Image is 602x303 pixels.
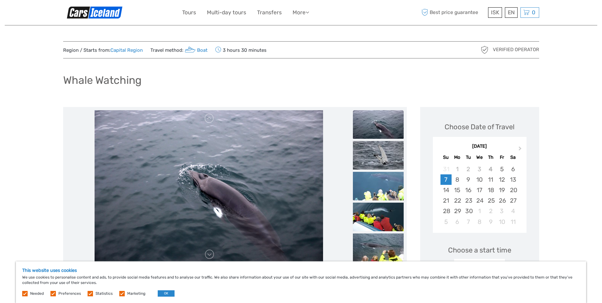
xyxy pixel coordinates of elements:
span: 0 [531,9,536,16]
div: Choose Thursday, September 25th, 2025 [485,195,496,206]
div: Choose Thursday, September 11th, 2025 [485,174,496,185]
div: Choose Saturday, October 11th, 2025 [507,217,519,227]
img: 751e4deada9f4f478e390925d9dce6e3_slider_thumbnail.jpeg [353,233,404,262]
div: Choose Thursday, October 2nd, 2025 [485,206,496,216]
span: ISK [491,9,499,16]
div: Choose Wednesday, October 8th, 2025 [474,217,485,227]
div: Choose Date of Travel [445,122,514,132]
a: Capital Region [110,47,143,53]
div: Choose Monday, September 8th, 2025 [452,174,463,185]
div: Choose Monday, September 22nd, 2025 [452,195,463,206]
span: Best price guarantee [420,7,486,18]
div: We use cookies to personalise content and ads, to provide social media features and to analyse ou... [16,261,586,303]
div: Choose Friday, September 19th, 2025 [496,185,507,195]
img: 3904908a7ffc4db9a47a7a83c76b14dd_slider_thumbnail.jpg [353,141,404,170]
div: Choose Sunday, September 21st, 2025 [440,195,452,206]
h1: Whale Watching [63,74,142,87]
a: Multi-day tours [207,8,246,17]
img: Scandinavian Travel [63,5,126,20]
a: More [293,8,309,17]
div: Choose Saturday, September 27th, 2025 [507,195,519,206]
div: Choose Friday, September 12th, 2025 [496,174,507,185]
div: Choose Sunday, September 7th, 2025 [440,174,452,185]
div: We [474,153,485,162]
div: Choose Thursday, September 18th, 2025 [485,185,496,195]
div: Fr [496,153,507,162]
div: Choose Monday, September 15th, 2025 [452,185,463,195]
img: verified_operator_grey_128.png [480,45,490,55]
div: Choose Wednesday, September 10th, 2025 [474,174,485,185]
div: Choose Saturday, September 20th, 2025 [507,185,519,195]
label: Statistics [96,291,113,296]
div: Not available Sunday, August 31st, 2025 [440,164,452,174]
img: e11bfb244c4d4c99a4b7c4170cfb7933_slider_thumbnail.jpeg [353,203,404,231]
div: Choose Tuesday, September 9th, 2025 [463,174,474,185]
div: Not available Thursday, September 4th, 2025 [485,164,496,174]
span: Choose a start time [448,245,511,255]
div: Choose Friday, September 26th, 2025 [496,195,507,206]
div: Sa [507,153,519,162]
div: Choose Tuesday, September 30th, 2025 [463,206,474,216]
div: Choose Wednesday, September 24th, 2025 [474,195,485,206]
div: Mo [452,153,463,162]
img: 24eec741537d4ed48c68dc1405d2221a_slider_thumbnail.jpg [353,110,404,139]
a: Boat [183,47,208,53]
img: 24eec741537d4ed48c68dc1405d2221a_main_slider.jpg [95,110,323,263]
img: 92049519f5d04c2a9d5a5c65cf9d1bd5_slider_thumbnail.jpeg [353,172,404,200]
div: Not available Wednesday, September 3rd, 2025 [474,164,485,174]
div: Choose Friday, October 3rd, 2025 [496,206,507,216]
button: Next Month [516,145,526,155]
div: Choose Thursday, October 9th, 2025 [485,217,496,227]
a: Transfers [257,8,282,17]
span: Verified Operator [493,46,539,53]
div: Choose Saturday, September 6th, 2025 [507,164,519,174]
div: Choose Friday, October 10th, 2025 [496,217,507,227]
div: Choose Sunday, September 28th, 2025 [440,206,452,216]
div: Choose Tuesday, September 23rd, 2025 [463,195,474,206]
a: Tours [182,8,196,17]
div: [DATE] [433,143,526,150]
label: Needed [30,291,44,296]
button: OK [158,290,175,297]
div: Choose Saturday, September 13th, 2025 [507,174,519,185]
label: Preferences [58,291,81,296]
div: Choose Monday, October 6th, 2025 [452,217,463,227]
div: Choose Wednesday, October 1st, 2025 [474,206,485,216]
div: Choose Sunday, October 5th, 2025 [440,217,452,227]
div: month 2025-09 [435,164,524,227]
div: Not available Monday, September 1st, 2025 [452,164,463,174]
div: Su [440,153,452,162]
div: Tu [463,153,474,162]
label: Marketing [127,291,145,296]
div: EN [505,7,518,18]
span: Region / Starts from: [63,47,143,54]
div: Choose Friday, September 5th, 2025 [496,164,507,174]
h5: This website uses cookies [22,268,580,273]
span: 3 hours 30 minutes [215,45,267,54]
div: Choose Saturday, October 4th, 2025 [507,206,519,216]
div: Not available Tuesday, September 2nd, 2025 [463,164,474,174]
div: Th [485,153,496,162]
div: Choose Sunday, September 14th, 2025 [440,185,452,195]
div: Choose Tuesday, September 16th, 2025 [463,185,474,195]
div: Choose Wednesday, September 17th, 2025 [474,185,485,195]
span: Travel method: [150,45,208,54]
div: Choose Monday, September 29th, 2025 [452,206,463,216]
div: Choose Tuesday, October 7th, 2025 [463,217,474,227]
